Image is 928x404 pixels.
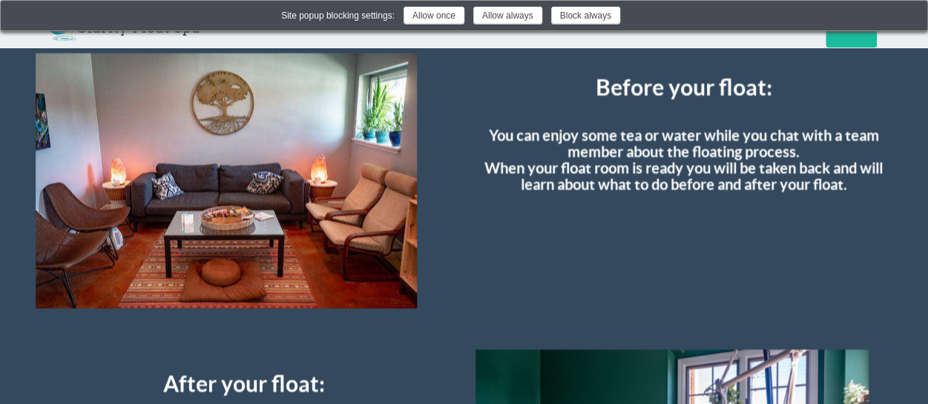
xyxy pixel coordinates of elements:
button: Allow once [404,7,464,25]
button: Block always [551,7,620,25]
button: Allow always [473,7,542,25]
h4: You can enjoy some tea or water while you chat with a team member about the floating process. Whe... [475,111,893,193]
h3: After your float: [36,372,453,397]
div: Site popup blocking settings: [281,8,395,24]
h3: Before your float: [475,76,893,100]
